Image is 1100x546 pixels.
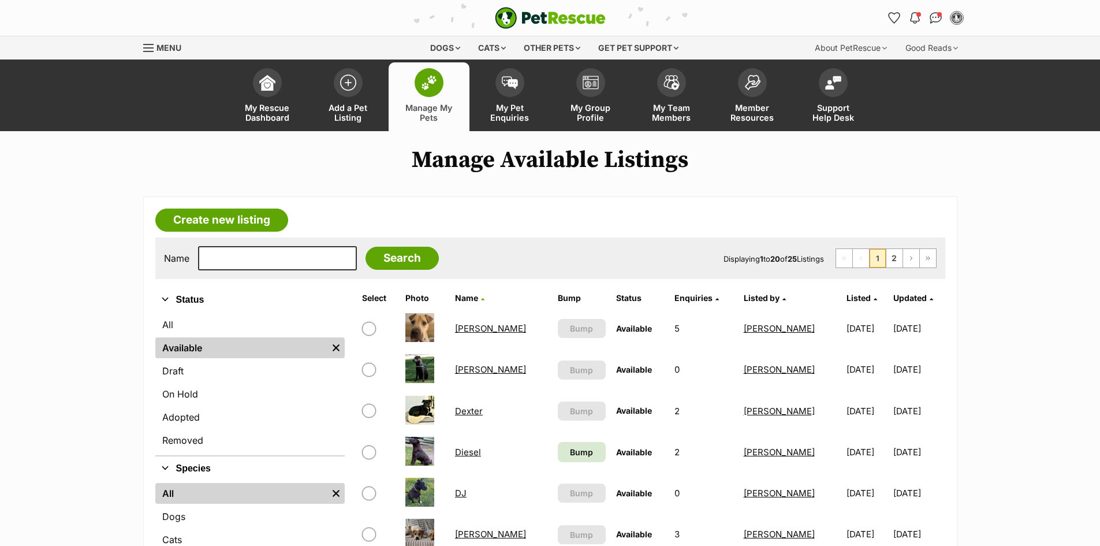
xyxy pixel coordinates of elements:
[670,309,738,348] td: 5
[327,337,345,358] a: Remove filter
[389,62,469,131] a: Manage My Pets
[570,529,593,541] span: Bump
[870,249,886,268] span: Page 1
[842,350,892,389] td: [DATE]
[550,62,631,131] a: My Group Profile
[744,529,815,540] a: [PERSON_NAME]
[590,36,687,60] div: Get pet support
[227,62,308,131] a: My Rescue Dashboard
[903,249,919,268] a: Next page
[455,323,526,334] a: [PERSON_NAME]
[885,9,966,27] ul: Account quick links
[155,209,288,232] a: Create new listing
[455,406,483,417] a: Dexter
[886,249,903,268] a: Page 2
[583,76,599,90] img: group-profile-icon-3fa3cf56718a62981997c0bc7e787c4b2cf8bcc04b72c1350f741eb67cf2f40e.svg
[155,430,345,451] a: Removed
[927,9,945,27] a: Conversations
[570,364,593,376] span: Bump
[893,432,944,472] td: [DATE]
[241,103,293,122] span: My Rescue Dashboard
[910,12,919,24] img: notifications-46538b983faf8c2785f20acdc204bb7945ddae34d4c08c2a6579f10ce5e182be.svg
[616,365,652,374] span: Available
[155,312,345,455] div: Status
[842,309,892,348] td: [DATE]
[842,391,892,431] td: [DATE]
[670,432,738,472] td: 2
[744,75,760,90] img: member-resources-icon-8e73f808a243e03378d46382f2149f9095a855e16c252ad45f914b54edf8863c.svg
[484,103,536,122] span: My Pet Enquiries
[340,75,356,91] img: add-pet-listing-icon-0afa8454b4691262ce3f59096e99ab1cd57d4a30225e0717b998d2c9b9846f56.svg
[470,36,514,60] div: Cats
[770,254,780,263] strong: 20
[469,62,550,131] a: My Pet Enquiries
[403,103,455,122] span: Manage My Pets
[744,364,815,375] a: [PERSON_NAME]
[558,361,606,380] button: Bump
[670,473,738,513] td: 0
[156,43,181,53] span: Menu
[631,62,712,131] a: My Team Members
[788,254,797,263] strong: 25
[616,406,652,415] span: Available
[565,103,617,122] span: My Group Profile
[670,391,738,431] td: 2
[893,309,944,348] td: [DATE]
[674,293,713,303] span: translation missing: en.admin.listings.index.attributes.enquiries
[825,76,841,90] img: help-desk-icon-fdf02630f3aa405de69fd3d07c3f3aa587a6932b1a1747fa1d2bba05be0121f9.svg
[155,361,345,381] a: Draft
[155,407,345,428] a: Adopted
[502,76,518,89] img: pet-enquiries-icon-7e3ad2cf08bfb03b45e93fb7055b45f3efa6380592205ae92323e6603595dc1f.svg
[847,293,877,303] a: Listed
[558,525,606,544] button: Bump
[495,7,606,29] a: PetRescue
[951,12,963,24] img: Lorraine Saunders profile pic
[421,75,437,90] img: manage-my-pets-icon-02211641906a0b7f246fdf0571729dbe1e7629f14944591b6c1af311fb30b64b.svg
[744,293,780,303] span: Listed by
[744,488,815,499] a: [PERSON_NAME]
[616,324,652,333] span: Available
[646,103,698,122] span: My Team Members
[553,289,610,307] th: Bump
[663,75,680,90] img: team-members-icon-5396bd8760b3fe7c0b43da4ab00e1e3bb1a5d9ba89233759b79545d2d3fc5d0d.svg
[570,405,593,417] span: Bump
[155,337,327,358] a: Available
[455,293,478,303] span: Name
[893,293,927,303] span: Updated
[155,314,345,335] a: All
[760,254,763,263] strong: 1
[842,432,892,472] td: [DATE]
[616,529,652,539] span: Available
[842,473,892,513] td: [DATE]
[712,62,793,131] a: Member Resources
[744,447,815,458] a: [PERSON_NAME]
[906,9,924,27] button: Notifications
[893,473,944,513] td: [DATE]
[616,488,652,498] span: Available
[893,293,933,303] a: Updated
[455,529,526,540] a: [PERSON_NAME]
[807,36,895,60] div: About PetRescue
[558,319,606,338] button: Bump
[164,253,189,263] label: Name
[744,323,815,334] a: [PERSON_NAME]
[570,446,593,458] span: Bump
[670,350,738,389] td: 0
[726,103,778,122] span: Member Resources
[558,442,606,462] a: Bump
[366,247,439,270] input: Search
[948,9,966,27] button: My account
[455,364,526,375] a: [PERSON_NAME]
[724,254,824,263] span: Displaying to of Listings
[893,391,944,431] td: [DATE]
[455,293,484,303] a: Name
[558,484,606,503] button: Bump
[308,62,389,131] a: Add a Pet Listing
[847,293,871,303] span: Listed
[155,461,345,476] button: Species
[155,292,345,307] button: Status
[322,103,374,122] span: Add a Pet Listing
[793,62,874,131] a: Support Help Desk
[885,9,904,27] a: Favourites
[611,289,669,307] th: Status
